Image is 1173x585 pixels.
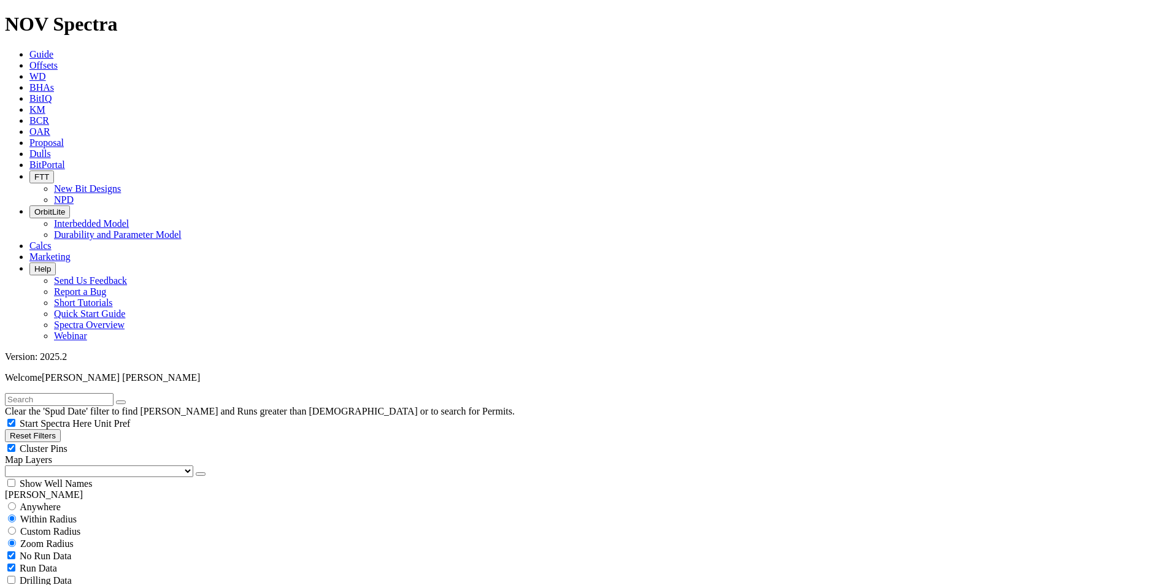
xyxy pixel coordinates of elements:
a: Quick Start Guide [54,308,125,319]
span: Anywhere [20,502,61,512]
span: Run Data [20,563,57,573]
a: WD [29,71,46,82]
a: Send Us Feedback [54,275,127,286]
a: Spectra Overview [54,319,125,330]
span: Within Radius [20,514,77,524]
span: Unit Pref [94,418,130,429]
h1: NOV Spectra [5,13,1168,36]
button: Reset Filters [5,429,61,442]
a: Durability and Parameter Model [54,229,182,240]
span: Start Spectra Here [20,418,91,429]
a: KM [29,104,45,115]
input: Search [5,393,113,406]
a: Marketing [29,251,71,262]
span: Zoom Radius [20,538,74,549]
span: OrbitLite [34,207,65,216]
a: BitPortal [29,159,65,170]
div: [PERSON_NAME] [5,489,1168,500]
span: Show Well Names [20,478,92,489]
span: [PERSON_NAME] [PERSON_NAME] [42,372,200,383]
span: No Run Data [20,551,71,561]
a: NPD [54,194,74,205]
button: OrbitLite [29,205,70,218]
a: Interbedded Model [54,218,129,229]
a: BCR [29,115,49,126]
a: New Bit Designs [54,183,121,194]
span: Clear the 'Spud Date' filter to find [PERSON_NAME] and Runs greater than [DEMOGRAPHIC_DATA] or to... [5,406,515,416]
p: Welcome [5,372,1168,383]
a: Guide [29,49,53,59]
span: Map Layers [5,454,52,465]
span: FTT [34,172,49,182]
div: Version: 2025.2 [5,351,1168,362]
a: Offsets [29,60,58,71]
a: BHAs [29,82,54,93]
a: OAR [29,126,50,137]
span: Custom Radius [20,526,80,537]
button: FTT [29,170,54,183]
a: BitIQ [29,93,52,104]
a: Short Tutorials [54,297,113,308]
button: Help [29,262,56,275]
input: Start Spectra Here [7,419,15,427]
span: Help [34,264,51,273]
a: Dulls [29,148,51,159]
a: Report a Bug [54,286,106,297]
a: Proposal [29,137,64,148]
a: Webinar [54,331,87,341]
a: Calcs [29,240,52,251]
span: Cluster Pins [20,443,67,454]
